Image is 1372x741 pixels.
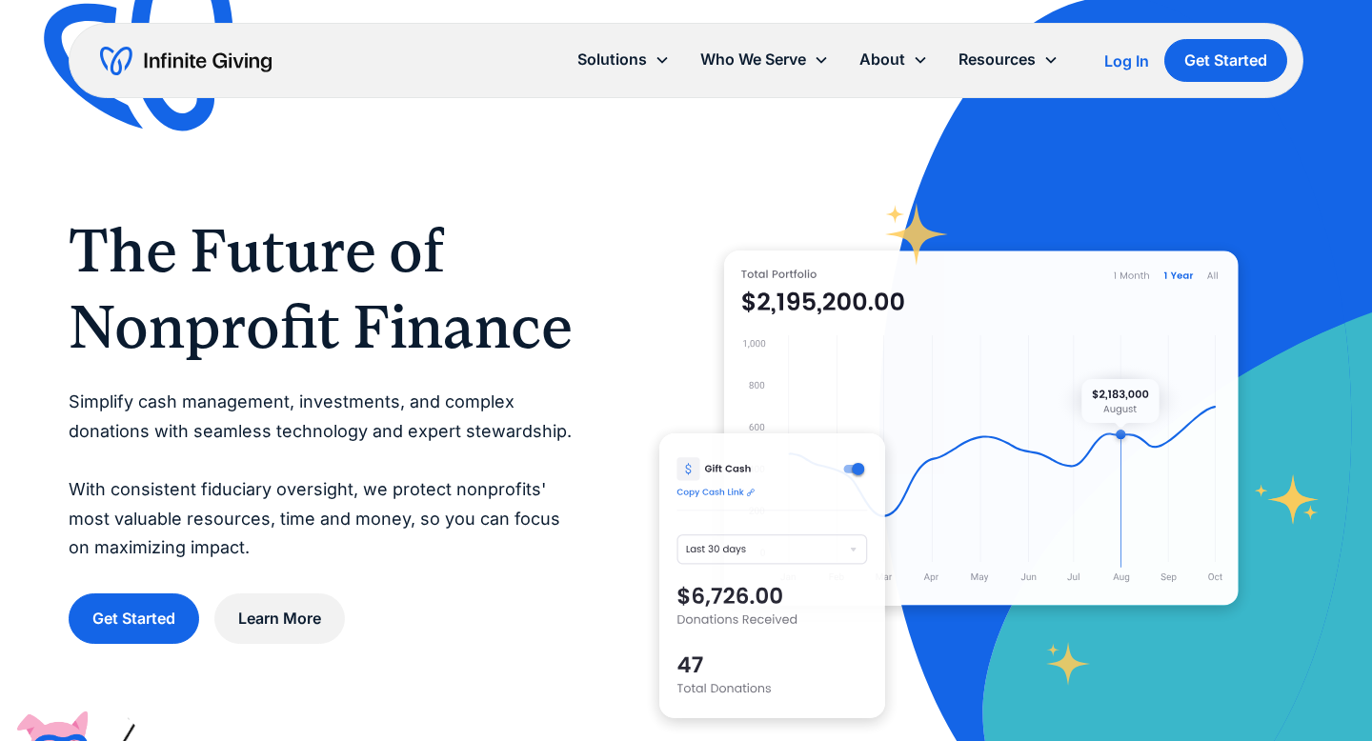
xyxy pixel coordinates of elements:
img: fundraising star [1255,474,1320,525]
img: nonprofit donation platform [724,250,1239,606]
h1: The Future of Nonprofit Finance [69,212,583,365]
a: Log In [1104,50,1149,72]
a: Learn More [214,593,345,644]
div: Who We Serve [685,39,844,80]
p: Simplify cash management, investments, and complex donations with seamless technology and expert ... [69,388,583,563]
a: Get Started [69,593,199,644]
a: home [100,46,272,76]
div: Who We Serve [700,47,806,72]
div: Log In [1104,53,1149,69]
img: donation software for nonprofits [659,433,884,718]
div: Resources [943,39,1074,80]
div: Resources [958,47,1036,72]
div: About [859,47,905,72]
div: Solutions [577,47,647,72]
div: Solutions [562,39,685,80]
a: Get Started [1164,39,1287,82]
div: About [844,39,943,80]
